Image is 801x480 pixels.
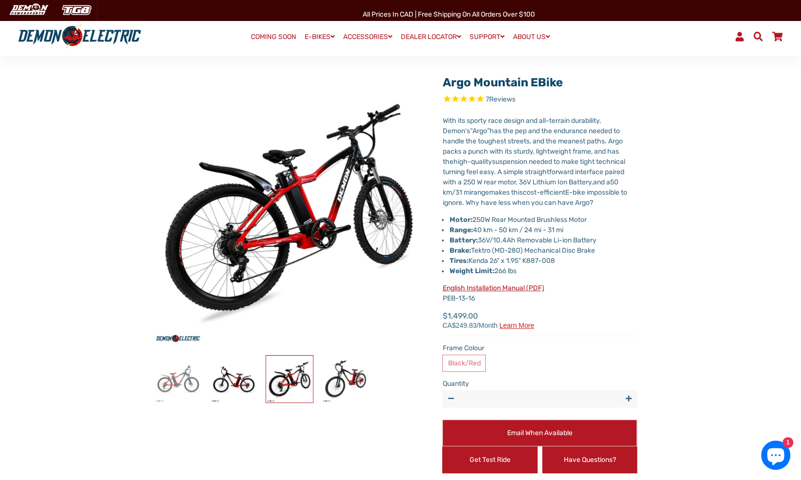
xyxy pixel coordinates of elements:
span: Argo [472,127,487,135]
a: COMING SOON [247,30,300,44]
img: Argo Mountain eBike - Demon Electric [155,356,202,402]
img: Demon Electric logo [15,24,144,49]
img: Argo Mountain eBike - Demon Electric [322,356,369,402]
img: Argo Mountain eBike - Demon Electric [210,356,257,402]
a: Get Test Ride [442,446,537,473]
a: SUPPORT [466,30,508,44]
span: 36V/10.4Ah Removable Li-ion Battery [449,236,596,244]
a: English Installation Manual (PDF) [442,284,544,292]
img: Demon Electric [5,2,52,18]
strong: Weight Limit: [449,267,494,275]
a: Argo Mountain eBike [442,76,562,89]
inbox-online-store-chat: Shopify online store chat [758,440,793,472]
span: All Prices in CAD | Free shipping on all orders over $100 [363,10,535,19]
a: ACCESSORIES [340,30,396,44]
span: high-quality [453,158,492,166]
span: With its sporty race design and all-terrain durability, Demon's [442,117,600,135]
span: 7 reviews [485,96,515,104]
span: 40 km - 50 km / 24 mi - 31 mi [449,226,563,234]
span: Reviews [489,96,515,104]
strong: Tires: [449,257,468,265]
span: $1,499.00 [442,310,534,329]
span: PEB-13-16 [442,284,544,302]
img: TGB Canada [57,2,97,18]
span: W Rear Mounted Brushless Motor [484,216,586,224]
span: “ [470,127,472,135]
input: quantity [442,390,637,407]
span: a [593,178,596,186]
span: 250 [449,216,586,224]
img: Argo Mountain eBike - Demon Electric [266,356,313,402]
a: ABOUT US [510,30,554,44]
button: Reduce item quantity by one [442,390,459,407]
span: has the pep and the endurance needed to handle the toughest streets, and the meanest paths. Argo ... [442,127,622,166]
span: Rated 4.9 out of 5 stars 7 reviews [442,94,637,105]
button: Email when available [442,420,637,446]
span: ange [473,188,489,197]
label: Frame Colour [442,343,637,353]
strong: Brake: [449,246,471,255]
label: Black/Red [442,355,486,372]
span: Tektro (MD-280) Mechanical Disc Brake [449,246,595,255]
span: 266 lbs [449,267,516,275]
span: cost-efficient [522,188,565,197]
span: r [471,188,473,197]
span: Kenda 26" x 1.95" K887-008 [449,257,555,265]
a: Have Questions? [542,446,637,473]
a: E-BIKES [301,30,338,44]
span: suspension needed to make tight technical turning feel easy. A simple straightforward interface p... [442,158,625,186]
strong: Range: [449,226,472,234]
span: ” [487,127,489,135]
button: Increase item quantity by one [620,390,637,407]
strong: Motor: [449,216,472,224]
span: makes this [489,188,522,197]
span: nd a [596,178,610,186]
a: DEALER LOCATOR [397,30,465,44]
label: Quantity [442,379,637,389]
strong: Battery: [449,236,477,244]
